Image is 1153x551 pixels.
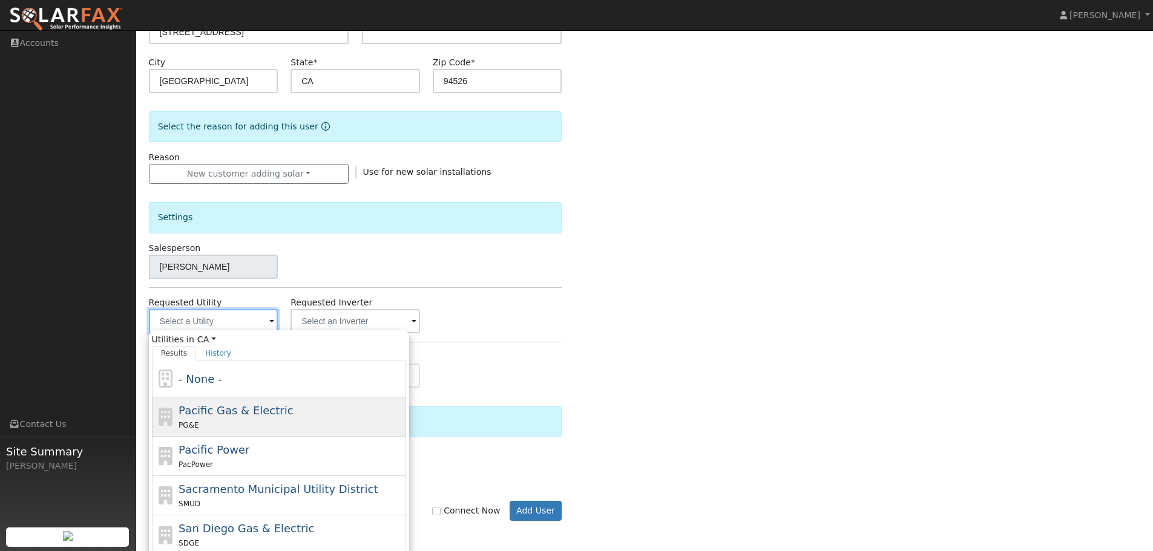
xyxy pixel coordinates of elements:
a: CA [197,333,216,346]
label: State [291,56,317,69]
a: Results [152,346,197,360]
span: Required [313,57,317,67]
input: Select a Utility [149,309,278,333]
span: Pacific Gas & Electric [179,404,293,417]
a: Reason for new user [318,122,330,131]
span: Sacramento Municipal Utility District [179,483,378,495]
input: Select a User [149,255,278,279]
span: SMUD [179,500,200,508]
label: Requested Inverter [291,296,372,309]
span: Site Summary [6,443,130,460]
label: Zip Code [433,56,475,69]
div: Select the reason for adding this user [149,111,562,142]
div: [PERSON_NAME] [6,460,130,472]
img: SolarFax [9,7,123,32]
label: Salesperson [149,242,201,255]
input: Select an Inverter [291,309,420,333]
img: retrieve [63,531,73,541]
div: Settings [149,202,562,233]
span: Pacific Power [179,443,249,456]
label: Connect Now [432,504,500,517]
a: History [196,346,240,360]
span: SDGE [179,539,199,547]
span: PG&E [179,421,199,429]
label: City [149,56,166,69]
span: - None - [179,373,222,385]
span: San Diego Gas & Electric [179,522,314,535]
span: PacPower [179,460,213,469]
label: Reason [149,151,180,164]
label: Requested Utility [149,296,222,309]
span: Utilities in [152,333,406,346]
span: Required [471,57,475,67]
input: Connect Now [432,507,441,515]
span: Use for new solar installations [363,167,491,177]
button: Add User [510,501,562,521]
button: New customer adding solar [149,164,349,184]
span: [PERSON_NAME] [1069,10,1140,20]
